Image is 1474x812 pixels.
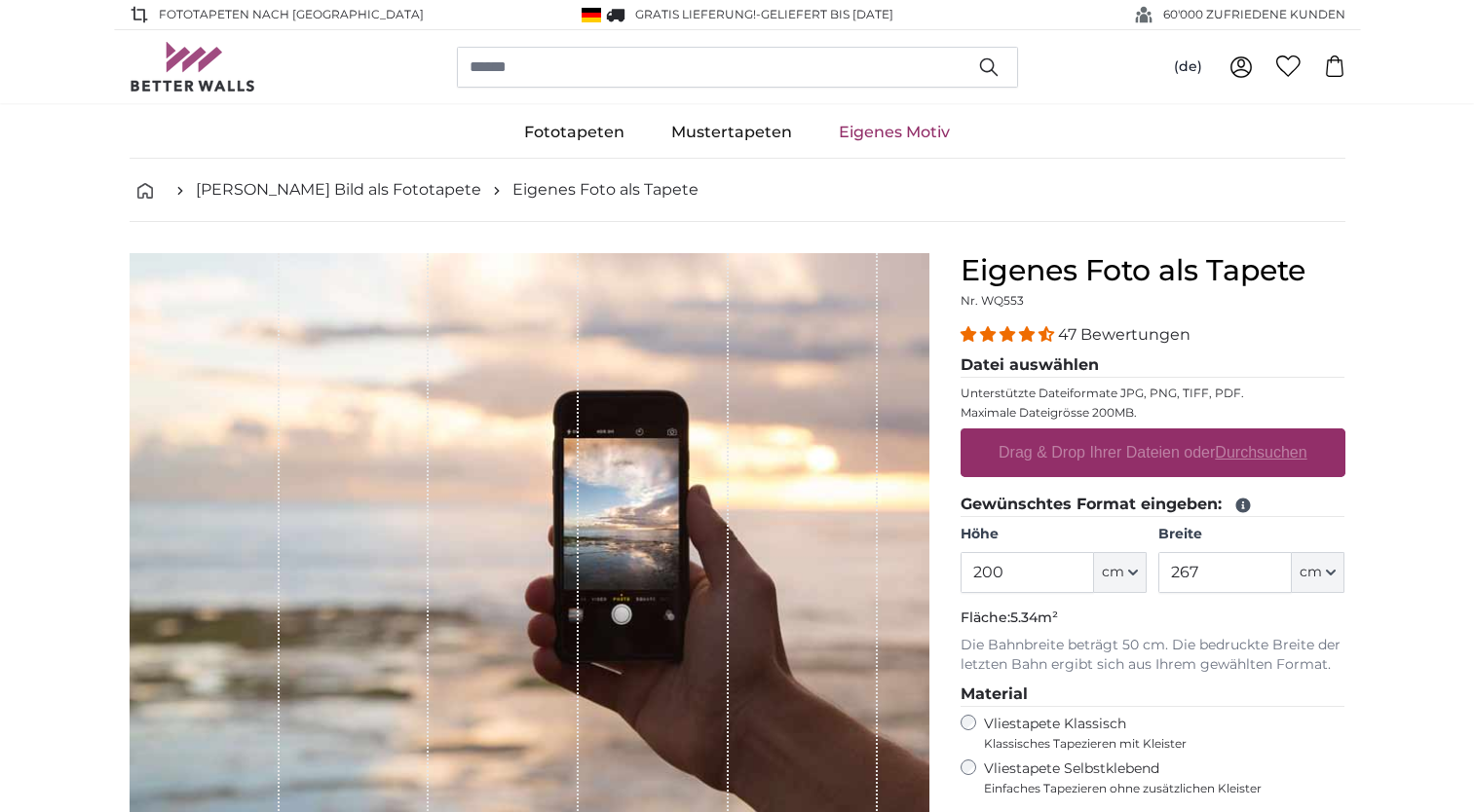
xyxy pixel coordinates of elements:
[1010,609,1058,626] span: 5.34m²
[130,159,1345,222] nav: breadcrumbs
[635,7,756,21] span: GRATIS Lieferung!
[1292,552,1344,593] button: cm
[1300,563,1322,582] span: cm
[961,325,1058,344] span: 4.38 stars
[582,8,601,22] img: Deutschland
[756,7,893,21] span: -
[961,293,1024,308] span: Nr. WQ553
[984,736,1329,752] span: Klassisches Tapezieren mit Kleister
[984,781,1345,796] span: Einfaches Tapezieren ohne zusätzlichen Kleister
[961,253,1345,288] h1: Eigenes Foto als Tapete
[1094,552,1147,593] button: cm
[961,525,1147,544] label: Höhe
[761,7,893,21] span: Geliefert bis [DATE]
[501,107,648,158] a: Fototapeten
[1163,6,1345,23] span: 60'000 ZUFRIEDENE KUNDEN
[648,107,815,158] a: Mustertapeten
[512,178,699,202] a: Eigenes Foto als Tapete
[984,715,1329,752] label: Vliestapete Klassisch
[984,759,1345,796] label: Vliestapete Selbstklebend
[961,405,1345,421] p: Maximale Dateigrösse 200MB.
[961,386,1345,401] p: Unterstützte Dateiformate JPG, PNG, TIFF, PDF.
[1158,50,1218,85] button: (de)
[196,178,481,202] a: [PERSON_NAME] Bild als Fototapete
[159,6,424,23] span: Fototapeten nach [GEOGRAPHIC_DATA]
[1102,563,1124,582] span: cm
[961,609,1345,628] p: Fläche:
[815,107,973,158] a: Eigenes Motiv
[961,353,1345,378] legend: Datei auswählen
[961,636,1345,675] p: Die Bahnbreite beträgt 50 cm. Die bedruckte Breite der letzten Bahn ergibt sich aus Ihrem gewählt...
[961,683,1345,707] legend: Material
[130,42,256,92] img: Betterwalls
[1058,325,1191,344] span: 47 Bewertungen
[961,493,1345,517] legend: Gewünschtes Format eingeben:
[1158,525,1344,544] label: Breite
